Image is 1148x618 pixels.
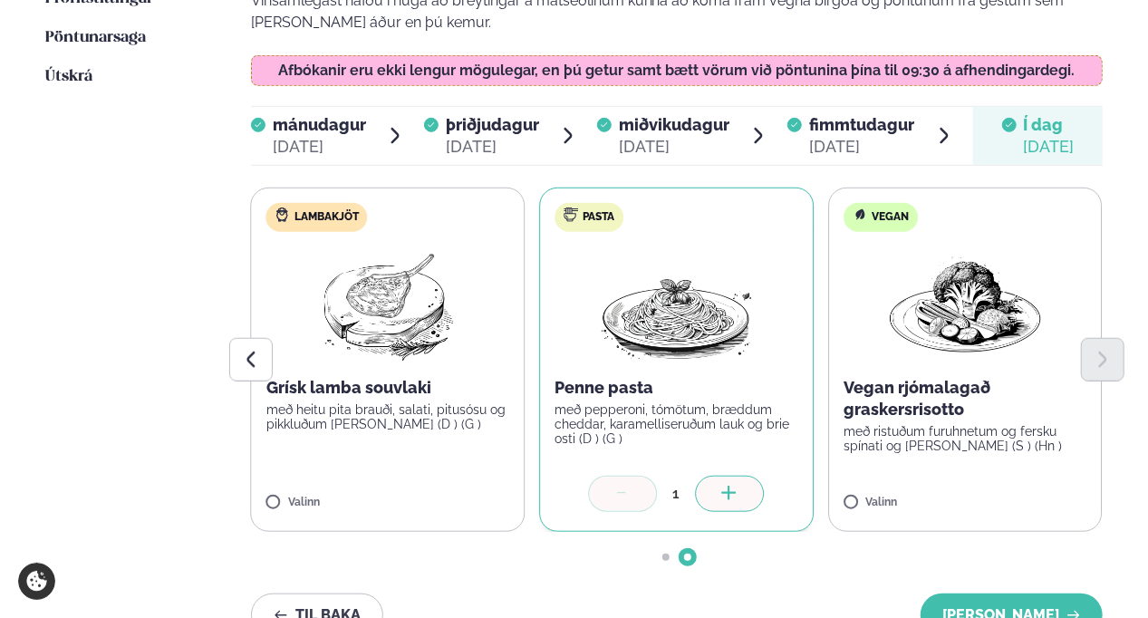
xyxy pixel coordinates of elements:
[872,210,909,225] span: Vegan
[446,115,539,134] span: þriðjudagur
[844,424,1087,453] p: með ristuðum furuhnetum og fersku spínati og [PERSON_NAME] (S ) (Hn )
[555,402,798,446] p: með pepperoni, tómötum, bræddum cheddar, karamelliseruðum lauk og brie osti (D ) (G )
[45,66,92,88] a: Útskrá
[853,208,867,222] img: Vegan.svg
[1024,114,1075,136] span: Í dag
[886,246,1046,362] img: Vegan.png
[597,246,757,362] img: Spagetti.png
[275,208,290,222] img: Lamb.svg
[564,208,578,222] img: pasta.svg
[583,210,614,225] span: Pasta
[269,63,1084,78] p: Afbókanir eru ekki lengur mögulegar, en þú getur samt bætt vörum við pöntunina þína til 09:30 á a...
[18,563,55,600] a: Cookie settings
[266,377,510,399] p: Grísk lamba souvlaki
[684,554,691,561] span: Go to slide 2
[1024,136,1075,158] div: [DATE]
[45,69,92,84] span: Útskrá
[308,246,468,362] img: Lamb-Meat.png
[266,402,510,431] p: með heitu pita brauði, salati, pitusósu og pikkluðum [PERSON_NAME] (D ) (G )
[619,115,729,134] span: miðvikudagur
[229,338,273,381] button: Previous slide
[273,136,366,158] div: [DATE]
[662,554,670,561] span: Go to slide 1
[446,136,539,158] div: [DATE]
[1081,338,1124,381] button: Next slide
[619,136,729,158] div: [DATE]
[45,30,146,45] span: Pöntunarsaga
[555,377,798,399] p: Penne pasta
[658,483,696,504] div: 1
[45,27,146,49] a: Pöntunarsaga
[294,210,359,225] span: Lambakjöt
[809,115,914,134] span: fimmtudagur
[273,115,366,134] span: mánudagur
[809,136,914,158] div: [DATE]
[844,377,1087,420] p: Vegan rjómalagað graskersrisotto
